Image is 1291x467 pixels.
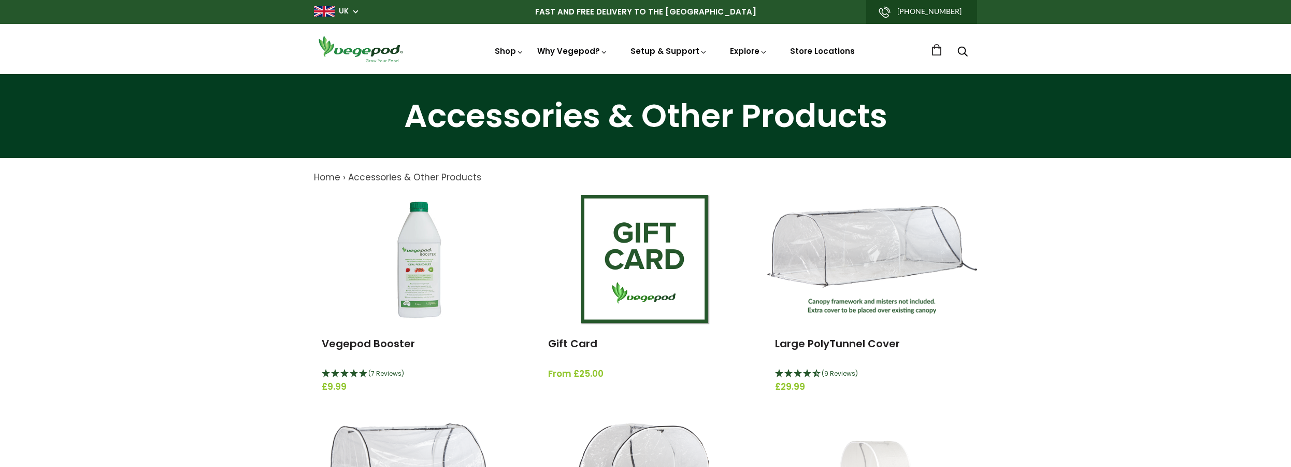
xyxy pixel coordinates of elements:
[322,336,415,351] a: Vegepod Booster
[322,380,516,394] span: £9.99
[957,47,968,58] a: Search
[314,171,340,183] a: Home
[368,369,404,378] span: 5 Stars - 7 Reviews
[354,195,484,324] img: Vegepod Booster
[581,195,710,324] img: Gift Card
[348,171,481,183] a: Accessories & Other Products
[322,367,516,381] div: 5 Stars - 7 Reviews
[630,46,707,56] a: Setup & Support
[13,100,1278,132] h1: Accessories & Other Products
[548,367,742,381] span: From £25.00
[314,34,407,64] img: Vegepod
[548,336,597,351] a: Gift Card
[767,206,977,314] img: Large PolyTunnel Cover
[314,171,977,185] nav: breadcrumbs
[730,46,767,56] a: Explore
[775,367,969,381] div: 4.44 Stars - 9 Reviews
[775,336,900,351] a: Large PolyTunnel Cover
[775,380,969,394] span: £29.99
[339,6,349,17] a: UK
[790,46,855,56] a: Store Locations
[495,46,524,56] a: Shop
[343,171,346,183] span: ›
[822,369,858,378] span: 4.44 Stars - 9 Reviews
[537,46,608,56] a: Why Vegepod?
[314,6,335,17] img: gb_large.png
